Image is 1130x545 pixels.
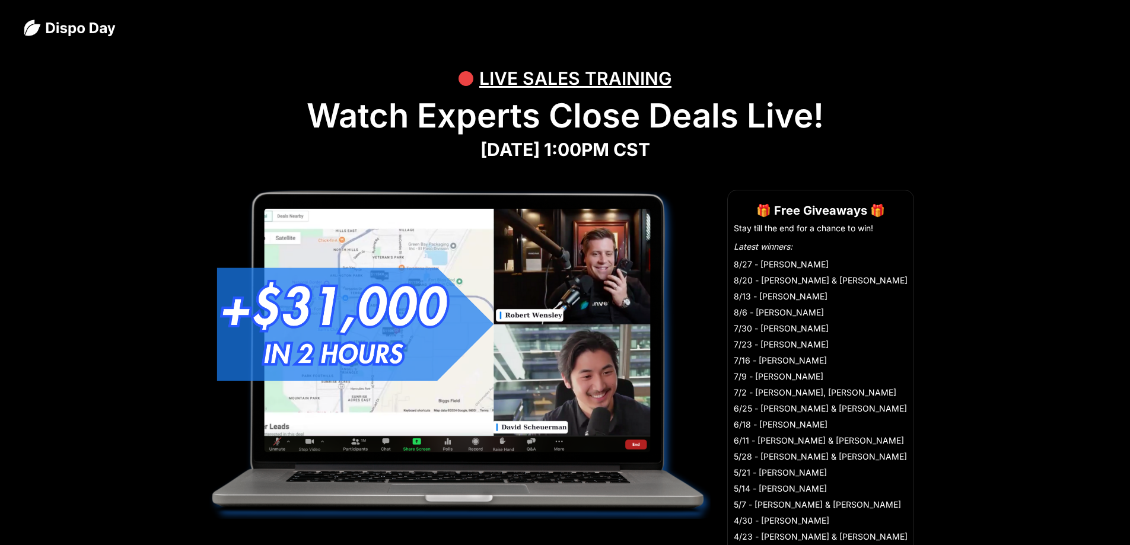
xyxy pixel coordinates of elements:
strong: [DATE] 1:00PM CST [480,139,650,160]
strong: 🎁 Free Giveaways 🎁 [756,203,885,218]
div: LIVE SALES TRAINING [479,60,671,96]
h1: Watch Experts Close Deals Live! [24,96,1106,136]
li: Stay till the end for a chance to win! [734,222,908,234]
em: Latest winners: [734,241,792,251]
